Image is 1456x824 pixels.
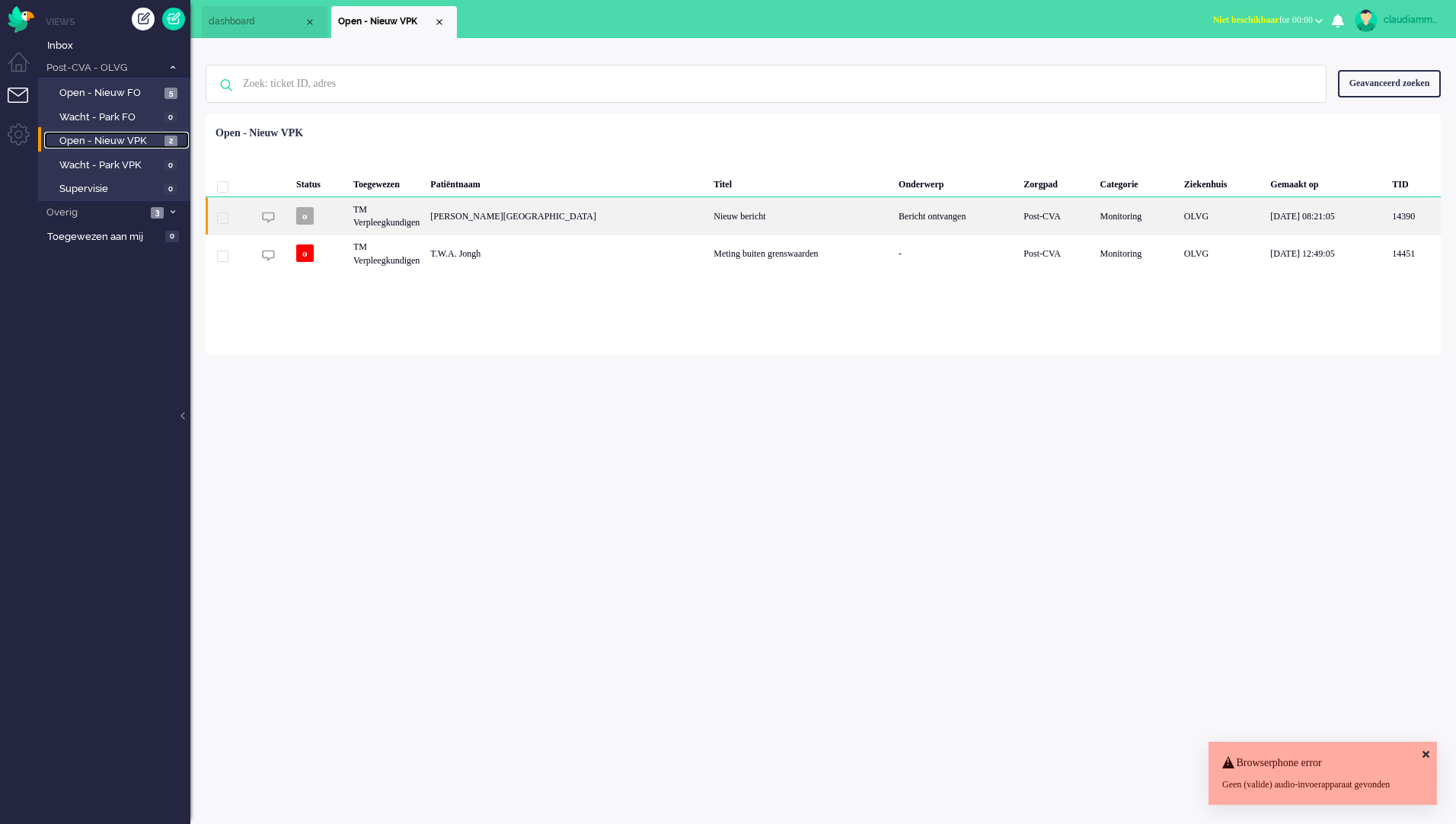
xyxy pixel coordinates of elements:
[1265,167,1387,197] div: Gemaakt op
[1265,235,1387,272] div: [DATE] 12:49:05
[1095,167,1179,197] div: Categorie
[1355,9,1378,32] img: avatar
[8,88,42,122] li: Tickets menu
[44,132,189,149] a: Open - Nieuw VPK 2
[59,182,160,196] span: Supervisie
[206,197,1441,235] div: 14390
[1018,197,1094,235] div: Post-CVA
[1265,197,1387,235] div: [DATE] 08:21:05
[44,108,189,125] a: Wacht - Park FO 0
[165,231,179,242] span: 0
[44,156,189,173] a: Wacht - Park VPK 0
[164,160,177,171] span: 0
[1179,197,1265,235] div: OLVG
[59,134,161,149] span: Open - Nieuw VPK
[291,167,348,197] div: Status
[893,235,1018,272] div: -
[296,244,314,262] span: o
[132,8,155,30] div: Creëer ticket
[262,249,275,262] img: ic_chat_grey.svg
[1387,197,1441,235] div: 14390
[1018,235,1094,272] div: Post-CVA
[44,37,190,53] a: Inbox
[1179,235,1265,272] div: OLVG
[59,158,160,173] span: Wacht - Park VPK
[348,235,425,272] div: TM Verpleegkundigen
[46,15,190,28] li: Views
[296,207,314,225] span: o
[216,126,303,141] div: Open - Nieuw VPK
[1338,70,1441,97] div: Geavanceerd zoeken
[47,230,161,244] span: Toegewezen aan mij
[47,39,190,53] span: Inbox
[1095,197,1179,235] div: Monitoring
[1095,235,1179,272] div: Monitoring
[1204,9,1332,31] button: Niet beschikbaarfor 00:00
[44,180,189,196] a: Supervisie 0
[425,197,708,235] div: [PERSON_NAME][GEOGRAPHIC_DATA]
[206,235,1441,272] div: 14451
[164,184,177,195] span: 0
[44,84,189,101] a: Open - Nieuw FO 5
[331,6,457,38] li: View
[338,15,433,28] span: Open - Nieuw VPK
[59,110,160,125] span: Wacht - Park FO
[44,61,162,75] span: Post-CVA - OLVG
[231,65,1305,102] input: Zoek: ticket ID, adres
[348,167,425,197] div: Toegewezen
[433,16,445,28] div: Close tab
[1179,167,1265,197] div: Ziekenhuis
[8,52,42,86] li: Dashboard menu
[304,16,316,28] div: Close tab
[1018,167,1094,197] div: Zorgpad
[164,88,177,99] span: 5
[1387,235,1441,272] div: 14451
[1204,5,1332,38] li: Niet beschikbaarfor 00:00
[202,6,327,38] li: Dashboard
[1384,12,1441,27] div: claudiammsc
[1213,14,1279,25] span: Niet beschikbaar
[8,10,34,21] a: Omnidesk
[1213,14,1313,25] span: for 00:00
[151,207,164,219] span: 3
[1387,167,1441,197] div: TID
[8,123,42,158] li: Admin menu
[708,167,893,197] div: Titel
[1222,757,1423,768] h4: Browserphone error
[206,65,246,105] img: ic-search-icon.svg
[893,167,1018,197] div: Onderwerp
[209,15,304,28] span: dashboard
[1352,9,1441,32] a: claudiammsc
[1222,778,1423,791] div: Geen (valide) audio-invoerapparaat gevonden
[708,197,893,235] div: Nieuw bericht
[8,6,34,33] img: flow_omnibird.svg
[162,8,185,30] a: Quick Ticket
[425,167,708,197] div: Patiëntnaam
[425,235,708,272] div: T.W.A. Jongh
[893,197,1018,235] div: Bericht ontvangen
[262,211,275,224] img: ic_chat_grey.svg
[708,235,893,272] div: Meting buiten grenswaarden
[59,86,161,101] span: Open - Nieuw FO
[44,206,146,220] span: Overig
[348,197,425,235] div: TM Verpleegkundigen
[44,228,190,244] a: Toegewezen aan mij 0
[164,112,177,123] span: 0
[164,136,177,147] span: 2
